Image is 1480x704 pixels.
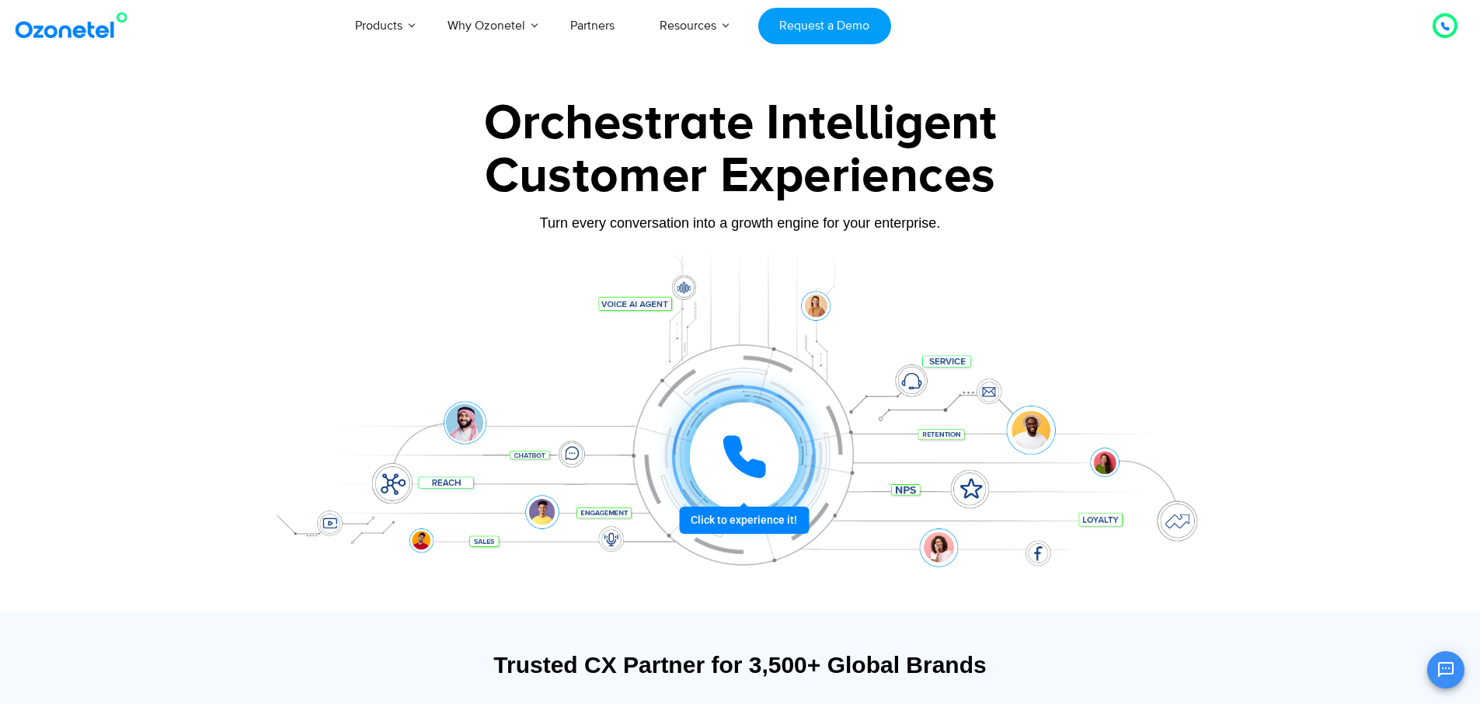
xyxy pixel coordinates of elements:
[1427,651,1464,688] button: Open chat
[263,651,1218,678] div: Trusted CX Partner for 3,500+ Global Brands
[255,214,1226,232] div: Turn every conversation into a growth engine for your enterprise.
[255,139,1226,214] div: Customer Experiences
[255,99,1226,148] div: Orchestrate Intelligent
[758,8,891,44] a: Request a Demo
